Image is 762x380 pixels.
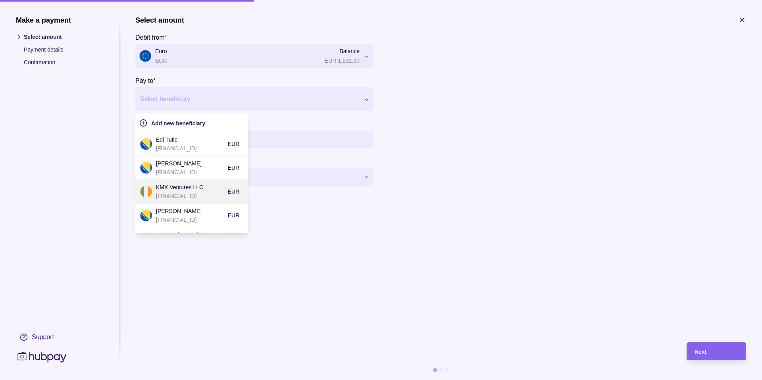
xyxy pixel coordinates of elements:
p: Edi Tutic [156,135,224,144]
p: Pay to [135,77,153,84]
p: Debit from [135,34,165,41]
span: Add new beneficiary [151,120,205,127]
p: KMX Ventures LLC [156,183,224,192]
input: amount [155,131,369,148]
p: EUR [228,163,240,172]
p: [FINANCIAL_ID] [156,144,224,153]
p: [FINANCIAL_ID] [156,192,224,200]
button: Add new beneficiary [139,118,244,128]
img: ie [140,186,152,198]
p: Select amount [24,33,103,41]
p: [PERSON_NAME] [156,207,224,215]
img: ba [140,138,152,150]
p: EUR [228,187,240,196]
p: [FINANCIAL_ID] [156,168,224,177]
h1: Make a payment [16,16,103,25]
p: Roosevelt Recruitment B.V. [156,230,224,239]
span: Next [695,349,706,355]
p: Payment details [24,45,103,54]
div: Support [32,333,54,342]
p: [PERSON_NAME] [156,159,224,168]
button: Next [687,342,746,360]
img: ba [140,162,152,174]
img: ba [140,209,152,221]
p: Confirmation [24,58,103,67]
p: [FINANCIAL_ID] [156,215,224,224]
p: EUR [228,140,240,148]
h1: Select amount [135,16,184,25]
p: EUR [228,211,240,220]
label: Debit from [135,33,167,42]
a: Support [16,329,103,345]
label: Pay to [135,76,156,85]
